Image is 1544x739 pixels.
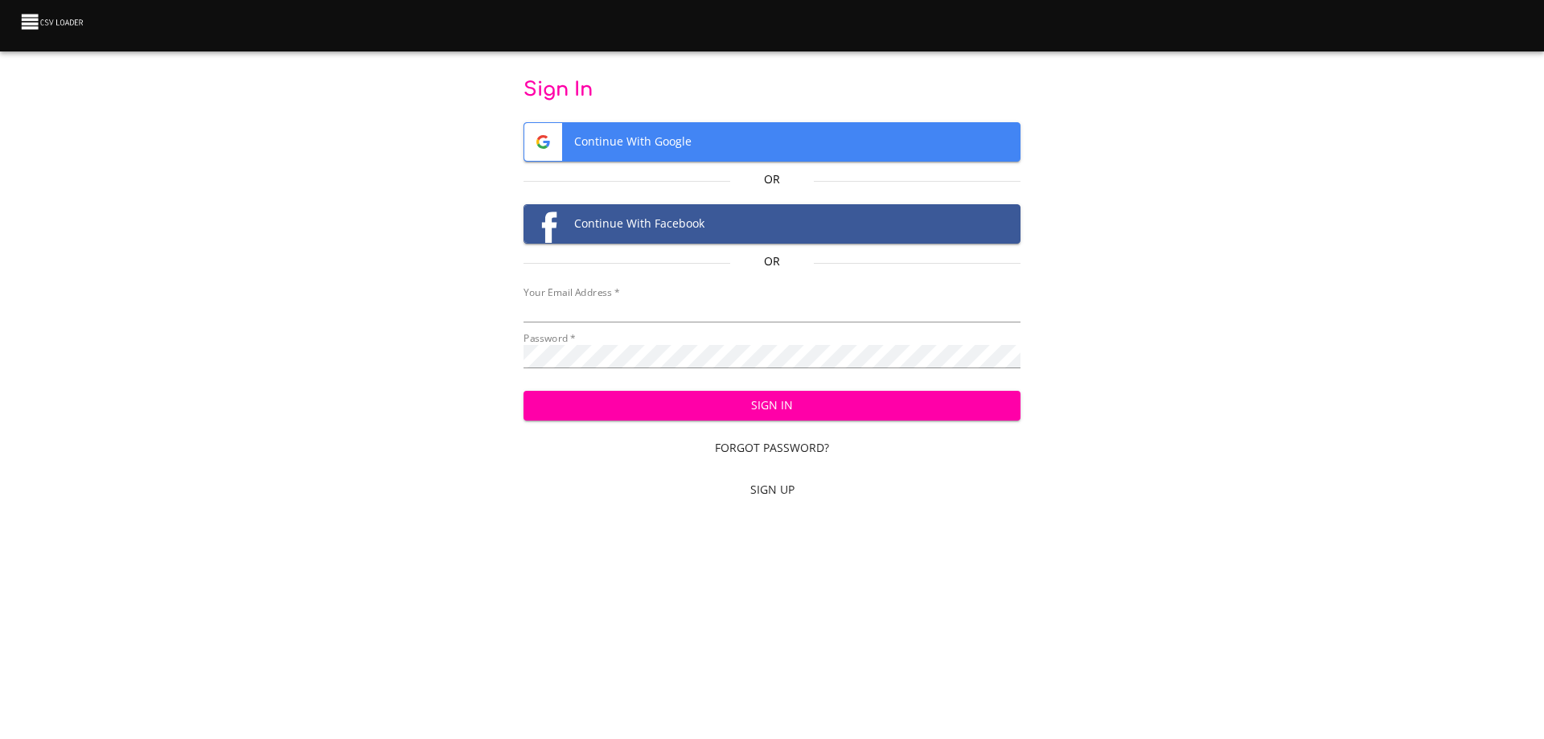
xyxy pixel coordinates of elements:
span: Continue With Facebook [524,205,1020,243]
button: Sign In [524,391,1021,421]
label: Password [524,334,576,343]
button: Facebook logoContinue With Facebook [524,204,1021,244]
img: Facebook logo [524,205,562,243]
a: Sign Up [524,475,1021,505]
span: Forgot Password? [530,438,1015,458]
label: Your Email Address [524,288,619,298]
p: Or [730,253,813,269]
p: Or [730,171,813,187]
img: CSV Loader [19,10,87,33]
span: Sign Up [530,480,1015,500]
span: Continue With Google [524,123,1020,161]
a: Forgot Password? [524,433,1021,463]
span: Sign In [536,396,1008,416]
img: Google logo [524,123,562,161]
button: Google logoContinue With Google [524,122,1021,162]
p: Sign In [524,77,1021,103]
